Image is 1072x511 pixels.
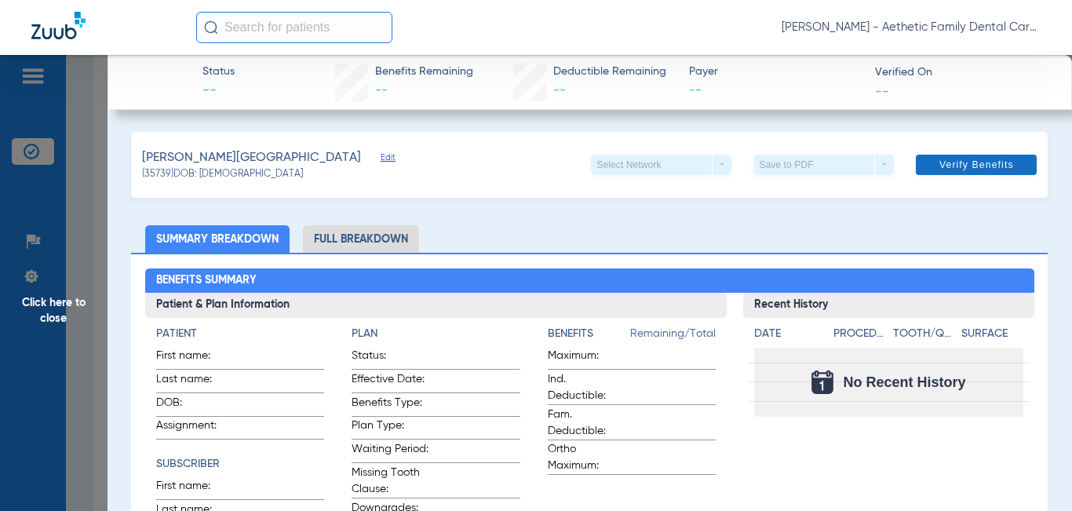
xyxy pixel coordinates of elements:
app-breakdown-title: Procedure [833,326,888,348]
app-breakdown-title: Tooth/Quad [893,326,955,348]
h3: Recent History [743,293,1034,318]
span: DOB: [156,395,233,416]
span: Effective Date: [352,371,428,392]
span: Verified On [875,64,1047,81]
span: [PERSON_NAME] - Aethetic Family Dental Care ([GEOGRAPHIC_DATA]) [782,20,1041,35]
h4: Plan [352,326,520,342]
span: Deductible Remaining [553,64,666,80]
img: Search Icon [204,20,218,35]
app-breakdown-title: Benefits [548,326,630,348]
h4: Patient [156,326,324,342]
span: Missing Tooth Clause: [352,465,428,498]
span: Edit [381,152,395,167]
app-breakdown-title: Surface [961,326,1023,348]
li: Summary Breakdown [145,225,290,253]
span: Ind. Deductible: [548,371,625,404]
iframe: Chat Widget [994,436,1072,511]
span: Plan Type: [352,418,428,439]
input: Search for patients [196,12,392,43]
span: Status [202,64,235,80]
span: Benefits Remaining [375,64,473,80]
span: Fam. Deductible: [548,407,625,440]
img: Calendar [811,370,833,394]
span: First name: [156,478,233,499]
span: Remaining/Total [630,326,716,348]
app-breakdown-title: Date [754,326,820,348]
span: -- [553,84,566,97]
span: (35739) DOB: [DEMOGRAPHIC_DATA] [142,168,303,182]
h2: Benefits Summary [145,268,1034,294]
span: -- [202,81,235,100]
h4: Procedure [833,326,888,342]
button: Verify Benefits [916,155,1037,175]
img: Zuub Logo [31,12,86,39]
span: Ortho Maximum: [548,441,625,474]
span: Assignment: [156,418,233,439]
span: First name: [156,348,233,369]
span: Waiting Period: [352,441,428,462]
span: [PERSON_NAME][GEOGRAPHIC_DATA] [142,148,361,168]
h3: Patient & Plan Information [145,293,727,318]
span: Maximum: [548,348,625,369]
span: Last name: [156,371,233,392]
h4: Tooth/Quad [893,326,955,342]
span: Verify Benefits [939,159,1014,171]
span: Payer [689,64,861,80]
h4: Surface [961,326,1023,342]
span: -- [375,84,388,97]
h4: Date [754,326,820,342]
span: Status: [352,348,428,369]
span: Benefits Type: [352,395,428,416]
h4: Subscriber [156,456,324,473]
span: No Recent History [843,374,965,390]
span: -- [875,82,889,99]
h4: Benefits [548,326,630,342]
li: Full Breakdown [303,225,419,253]
span: -- [689,81,861,100]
